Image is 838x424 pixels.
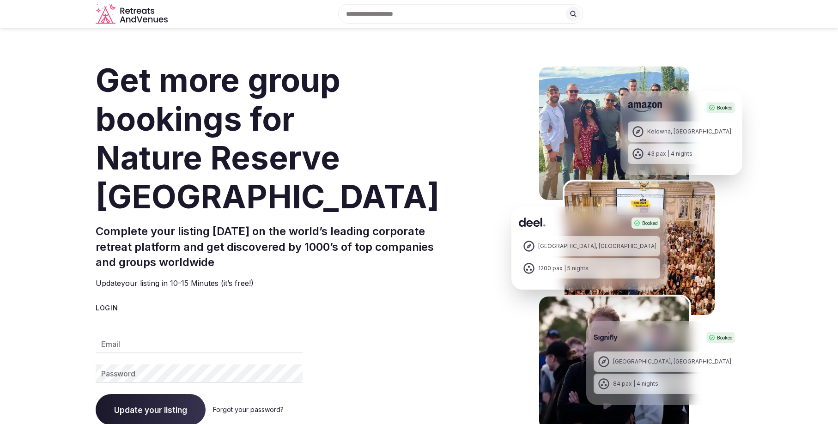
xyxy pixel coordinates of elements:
[96,4,170,24] svg: Retreats and Venues company logo
[213,406,284,413] a: Forgot your password?
[647,128,731,136] div: Kelowna, [GEOGRAPHIC_DATA]
[537,65,691,202] img: Amazon Kelowna Retreat
[632,218,660,229] div: Booked
[538,242,656,250] div: [GEOGRAPHIC_DATA], [GEOGRAPHIC_DATA]
[613,380,658,388] div: 84 pax | 4 nights
[647,150,692,158] div: 43 pax | 4 nights
[706,102,735,113] div: Booked
[538,265,589,273] div: 1200 pax | 5 nights
[96,278,455,289] p: Update your listing in 10-15 Minutes (it’s free!)
[96,61,455,216] h1: Get more group bookings for Nature Reserve [GEOGRAPHIC_DATA]
[613,358,731,366] div: [GEOGRAPHIC_DATA], [GEOGRAPHIC_DATA]
[96,303,455,313] div: Login
[96,4,170,24] a: Visit the homepage
[96,224,455,270] h2: Complete your listing [DATE] on the world’s leading corporate retreat platform and get discovered...
[563,180,717,317] img: Deel Spain Retreat
[114,405,187,414] span: Update your listing
[706,332,735,343] div: Booked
